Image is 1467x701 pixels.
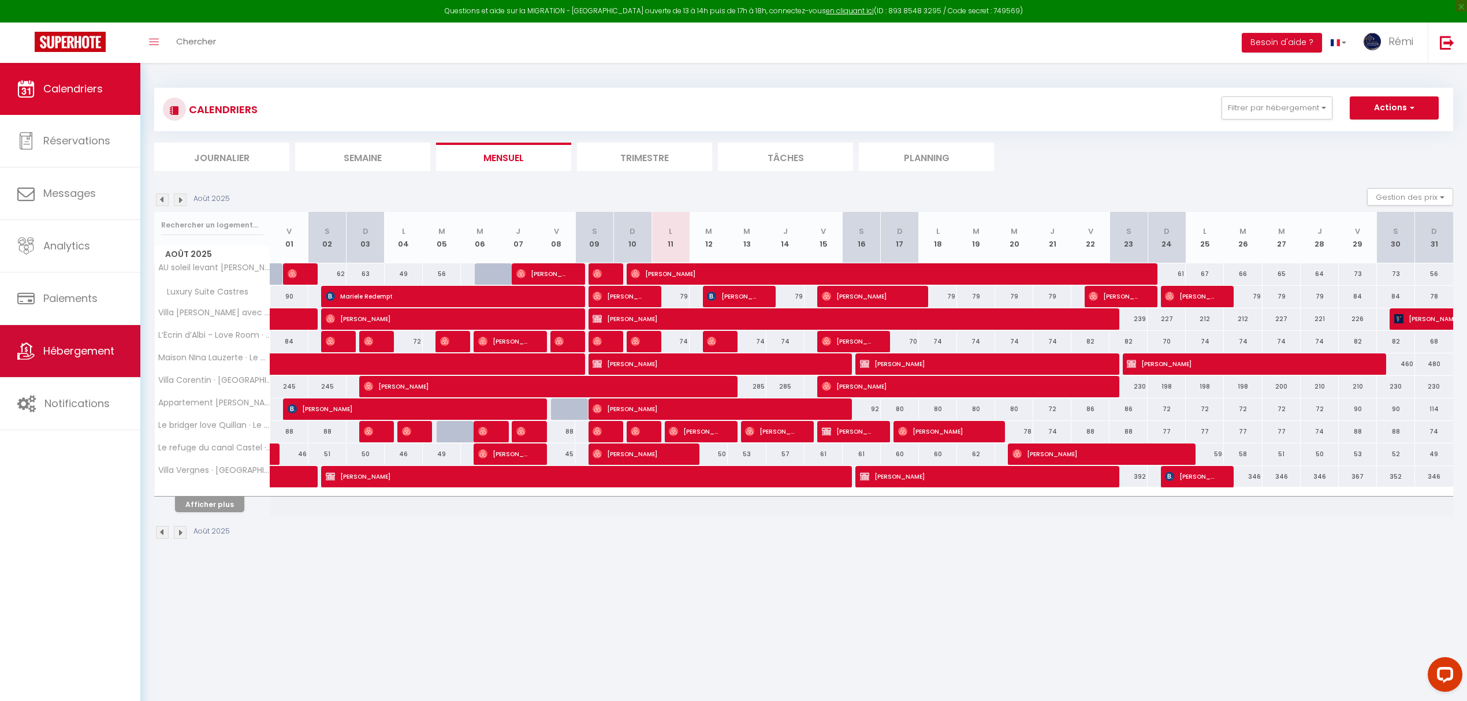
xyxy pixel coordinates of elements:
abbr: S [325,226,330,237]
div: 82 [1109,331,1148,352]
div: 352 [1377,466,1415,487]
abbr: M [1278,226,1285,237]
div: 50 [347,443,385,465]
div: 90 [1339,398,1377,420]
div: 230 [1377,376,1415,397]
div: 84 [1339,286,1377,307]
th: 05 [423,212,461,263]
abbr: J [783,226,788,237]
div: 367 [1339,466,1377,487]
th: 07 [499,212,537,263]
span: [PERSON_NAME] [326,330,338,352]
th: 24 [1148,212,1186,263]
button: Gestion des prix [1367,188,1453,206]
span: Villa [PERSON_NAME] avec piscine * Barbecue*Calme [157,308,272,317]
div: 82 [1377,331,1415,352]
span: [PERSON_NAME] [1127,353,1368,375]
div: 74 [995,331,1033,352]
span: Hébergement [43,344,114,358]
div: 346 [1415,466,1453,487]
div: 198 [1148,376,1186,397]
div: 49 [385,263,423,285]
input: Rechercher un logement... [161,215,263,236]
abbr: S [592,226,597,237]
span: [PERSON_NAME] [593,263,605,285]
div: 78 [995,421,1033,442]
th: 31 [1415,212,1453,263]
div: 74 [1224,331,1262,352]
abbr: L [1203,226,1207,237]
div: 53 [1339,443,1377,465]
span: [PERSON_NAME] [822,285,911,307]
abbr: D [363,226,368,237]
div: 230 [1109,376,1148,397]
p: Août 2025 [193,193,230,204]
div: 79 [1224,286,1262,307]
abbr: M [743,226,750,237]
span: [PERSON_NAME] [822,330,873,352]
div: 80 [957,398,995,420]
th: 17 [881,212,919,263]
abbr: J [1317,226,1322,237]
img: logout [1440,35,1454,50]
a: en cliquant ici [826,6,874,16]
abbr: L [669,226,672,237]
div: 56 [423,263,461,285]
div: 61 [1148,263,1186,285]
div: 346 [1224,466,1262,487]
span: Analytics [43,238,90,253]
span: [PERSON_NAME] [593,330,605,352]
div: 60 [881,443,919,465]
div: 74 [1301,331,1339,352]
th: 19 [957,212,995,263]
li: Planning [859,143,994,171]
img: Super Booking [35,32,106,52]
th: 28 [1301,212,1339,263]
div: 90 [1377,398,1415,420]
div: 88 [537,421,575,442]
span: [PERSON_NAME] [822,375,1101,397]
div: 79 [1033,286,1071,307]
div: 86 [1109,398,1148,420]
span: Villa Corentin · [GEOGRAPHIC_DATA] avec piscine*015 [157,376,272,385]
span: Rémi [1388,34,1413,49]
div: 70 [1148,331,1186,352]
div: 74 [766,331,805,352]
div: 239 [1109,308,1148,330]
span: Paiements [43,291,98,305]
div: 227 [1263,308,1301,330]
div: 460 [1377,353,1415,375]
span: [PERSON_NAME] [1165,465,1216,487]
span: Réservations [43,133,110,148]
abbr: V [1088,226,1093,237]
div: 49 [423,443,461,465]
iframe: LiveChat chat widget [1418,652,1467,701]
div: 74 [957,331,995,352]
span: [PERSON_NAME] [364,375,720,397]
span: [PERSON_NAME] [593,353,834,375]
li: Journalier [154,143,289,171]
span: Gonzague Niclot [364,420,377,442]
th: 26 [1224,212,1262,263]
div: 88 [1109,421,1148,442]
div: 90 [270,286,308,307]
div: 72 [385,331,423,352]
span: [PERSON_NAME] [860,465,1101,487]
span: [PERSON_NAME] [478,330,529,352]
span: Mariele Redempt [326,285,567,307]
div: 74 [1186,331,1224,352]
abbr: M [1011,226,1018,237]
th: 14 [766,212,805,263]
div: 50 [1301,443,1339,465]
span: [PERSON_NAME] [440,330,453,352]
div: 88 [308,421,347,442]
div: 198 [1186,376,1224,397]
span: [PERSON_NAME] [288,263,300,285]
span: [PERSON_NAME] [669,420,720,442]
span: Le refuge du canal Castel · Le refuge du canal*Local à vélo*Face Canal du midi [157,443,272,452]
div: 346 [1301,466,1339,487]
th: 11 [651,212,690,263]
div: 61 [805,443,843,465]
span: [PERSON_NAME] [593,285,643,307]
